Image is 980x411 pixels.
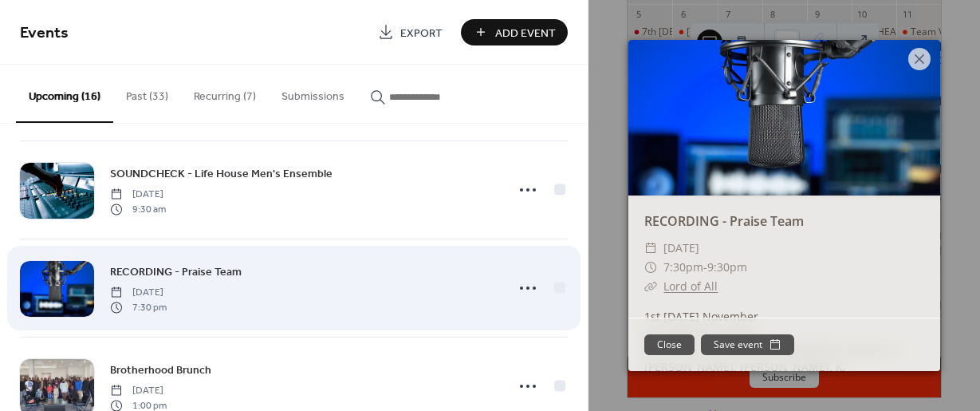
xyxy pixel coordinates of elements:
[110,263,242,281] a: RECORDING - Praise Team
[663,279,718,294] a: Lord of All
[113,65,181,121] button: Past (33)
[110,286,167,300] span: [DATE]
[110,361,211,379] a: Brotherhood Brunch
[644,277,657,296] div: ​
[703,259,707,275] span: -
[663,239,699,258] span: [DATE]
[110,166,333,183] span: SOUNDCHECK - Life House Men's Ensemble
[181,65,269,121] button: Recurring (7)
[644,258,657,277] div: ​
[16,65,113,123] button: Upcoming (16)
[495,25,556,41] span: Add Event
[707,259,747,275] span: 9:30pm
[400,25,443,41] span: Export
[110,164,333,183] a: SOUNDCHECK - Life House Men's Ensemble
[110,362,211,379] span: Brotherhood Brunch
[366,19,455,45] a: Export
[644,212,804,230] a: RECORDING - Praise Team
[110,188,166,202] span: [DATE]
[110,300,167,314] span: 7:30 pm
[644,334,695,355] button: Close
[110,264,242,281] span: RECORDING - Praise Team
[20,18,69,49] span: Events
[644,239,657,258] div: ​
[269,65,357,121] button: Submissions
[701,334,794,355] button: Save event
[461,19,568,45] button: Add Event
[110,202,166,216] span: 9:30 am
[663,259,703,275] span: 7:30pm
[110,384,167,398] span: [DATE]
